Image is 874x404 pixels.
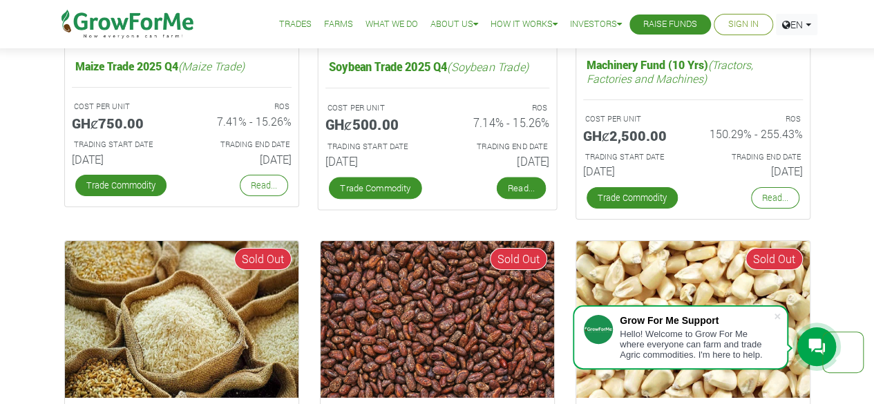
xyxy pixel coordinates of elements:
span: Sold Out [234,248,292,270]
p: Estimated Trading Start Date [585,151,681,163]
p: COST PER UNIT [74,101,169,113]
h6: [DATE] [325,155,426,169]
a: Read... [751,187,799,209]
h6: 7.41% - 15.26% [192,115,292,128]
a: Trade Commodity [75,175,167,196]
p: Estimated Trading Start Date [327,141,424,153]
div: Hello! Welcome to Grow For Me where everyone can farm and trade Agric commodities. I'm here to help. [620,329,773,360]
a: Read... [240,175,288,196]
a: Trade Commodity [328,177,421,200]
p: Estimated Trading End Date [705,151,801,163]
span: Sold Out [745,248,803,270]
h6: [DATE] [72,153,171,166]
img: growforme image [576,241,810,398]
a: Trade Commodity [587,187,678,209]
h6: [DATE] [192,153,292,166]
a: Farms [324,17,353,32]
p: Estimated Trading Start Date [74,139,169,151]
h6: [DATE] [448,155,549,169]
a: Raise Funds [643,17,697,32]
h6: 150.29% - 255.43% [703,127,803,140]
h6: [DATE] [703,164,803,177]
h6: 7.14% - 15.26% [448,116,549,130]
span: Sold Out [490,248,547,270]
p: ROS [705,113,801,125]
a: About Us [430,17,478,32]
p: COST PER UNIT [585,113,681,125]
p: Estimated Trading End Date [450,141,547,153]
h5: Machinery Fund (10 Yrs) [583,55,803,88]
a: EN [776,14,817,35]
i: (Tractors, Factories and Machines) [587,57,753,85]
h5: Maize Trade 2025 Q4 [72,56,292,76]
h5: GHȼ750.00 [72,115,171,131]
h6: [DATE] [583,164,683,177]
img: growforme image [321,241,554,398]
img: growforme image [65,241,298,398]
h5: GHȼ500.00 [325,116,426,133]
p: Estimated Trading End Date [194,139,289,151]
a: How it Works [491,17,558,32]
a: Investors [570,17,622,32]
a: What We Do [365,17,418,32]
i: (Maize Trade) [178,59,245,73]
h5: GHȼ2,500.00 [583,127,683,144]
a: Sign In [728,17,759,32]
div: Grow For Me Support [620,315,773,326]
p: COST PER UNIT [327,102,424,114]
h5: Soybean Trade 2025 Q4 [325,56,549,77]
p: ROS [450,102,547,114]
a: Trades [279,17,312,32]
a: Read... [496,177,545,200]
i: (Soybean Trade) [447,59,528,73]
p: ROS [194,101,289,113]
